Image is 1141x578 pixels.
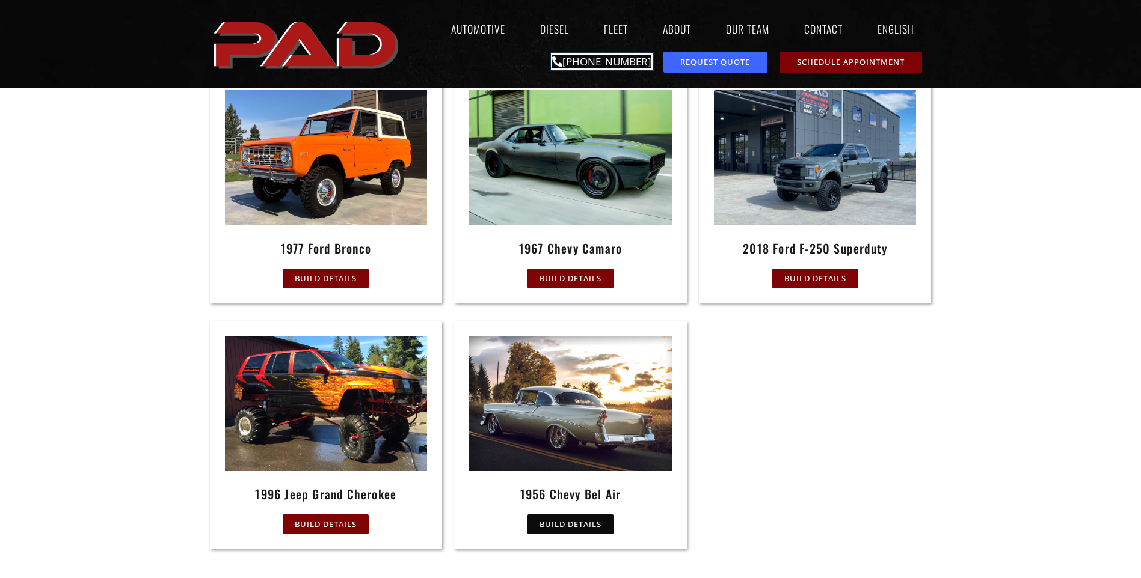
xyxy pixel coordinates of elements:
a: Build Details [527,269,614,288]
a: Our Team [715,15,781,43]
img: A classic silver car with chrome wheels is parked on a rural road at sunset, with trees and grass... [469,336,672,471]
a: Build Details [772,269,858,288]
a: Build Details [283,269,369,288]
span: Build Details [540,275,601,282]
h2: 1996 Jeep Grand Cherokee [225,483,428,505]
a: Contact [793,15,854,43]
a: Automotive [440,15,517,43]
h2: 1967 Chevy Camaro [469,237,672,259]
h2: 2018 Ford F-250 Superduty [714,237,917,259]
img: A gray Ford pickup truck with large off-road tires is parked outside an automotive service and ti... [714,90,917,225]
a: Diesel [529,15,580,43]
img: A lifted Jeep SUV with oversized off-road tires and orange flame graphics is parked on a wet pave... [225,336,428,471]
img: An orange classic Ford Bronco with a white roof is parked on a driveway in front of a garage unde... [225,90,428,225]
span: Build Details [784,275,846,282]
img: The image shows the word "PAD" in bold, red, uppercase letters with a slight shadow effect. [210,11,405,76]
a: [PHONE_NUMBER] [552,55,651,68]
a: Build Details [283,514,369,534]
a: English [866,15,932,43]
a: Build Details [527,514,614,534]
span: Build Details [540,520,601,528]
a: schedule repair or service appointment [780,52,922,73]
span: Request Quote [680,58,750,66]
a: request a service or repair quote [663,52,767,73]
h2: 1977 Ford Bronco [225,237,428,259]
span: Schedule Appointment [797,58,905,66]
a: About [651,15,703,43]
h2: 1956 Chevy Bel Air [469,483,672,505]
span: Build Details [295,275,357,282]
a: pro automotive and diesel home page [210,11,405,76]
a: Fleet [592,15,639,43]
span: Build Details [295,520,357,528]
img: A sleek, black classic muscle car with tinted windows is driving on a concrete road past a green ... [469,90,672,225]
nav: Menu [405,15,932,43]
